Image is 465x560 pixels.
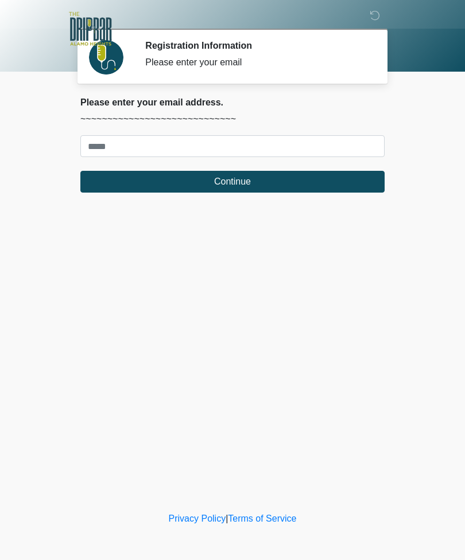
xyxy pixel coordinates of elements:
p: ~~~~~~~~~~~~~~~~~~~~~~~~~~~~~ [80,112,385,126]
a: | [226,514,228,523]
div: Please enter your email [145,56,367,69]
img: The DRIPBaR - Alamo Heights Logo [69,9,112,49]
button: Continue [80,171,385,193]
h2: Please enter your email address. [80,97,385,108]
a: Privacy Policy [169,514,226,523]
a: Terms of Service [228,514,296,523]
